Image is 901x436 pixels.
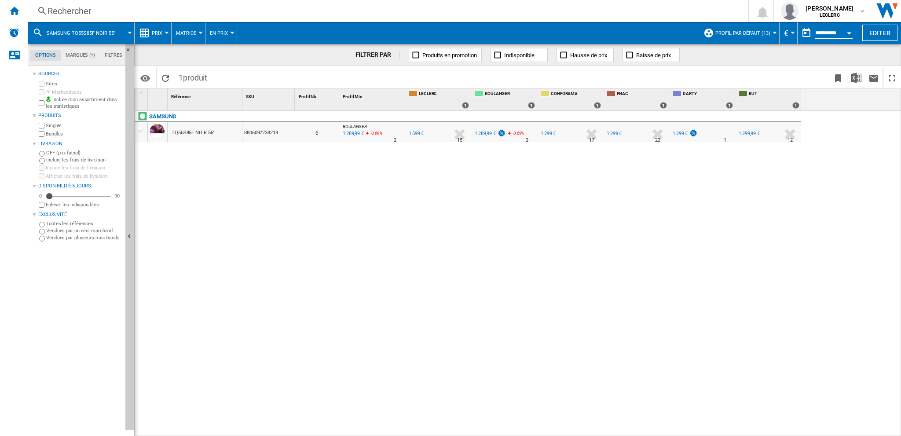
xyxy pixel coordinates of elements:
input: Bundles [39,131,44,137]
input: Afficher les frais de livraison [39,202,44,208]
div: LECLERC 1 offers sold by LECLERC [407,88,471,110]
div: 0 [37,193,44,199]
span: BOULANGER [485,91,535,98]
div: Prix [139,22,167,44]
span: Profil Min [343,94,363,99]
button: Masquer [125,44,134,430]
div: Sources [38,70,122,77]
button: Télécharger au format Excel [847,67,865,88]
div: Sort None [341,88,405,102]
button: md-calendar [798,24,815,42]
div: 90 [112,193,122,199]
label: Toutes les références [46,220,122,227]
span: produit [183,73,207,82]
button: € [784,22,793,44]
span: BUT [749,91,799,98]
div: Mise à jour : mercredi 3 septembre 2025 00:55 [341,129,364,138]
div: 1 offers sold by DARTY [726,102,733,109]
div: Délai de livraison : 2 jours [394,136,396,145]
label: Marketplaces [46,89,122,95]
div: Sort None [150,88,167,102]
button: Plein écran [883,67,901,88]
div: Délai de livraison : 2 jours [526,136,528,145]
div: Sort None [244,88,295,102]
div: FILTRER PAR [355,51,400,59]
label: Vendues par plusieurs marchands [46,234,122,241]
span: Référence [171,94,190,99]
label: OFF (prix facial) [46,150,122,156]
div: 1 289,99 € [475,131,496,136]
span: -0.69 [512,131,521,136]
div: SAMSUNG TQ55S85F NOIR 55" [33,22,130,44]
img: profile.jpg [781,2,798,20]
div: 1 offers sold by LECLERC [462,102,469,109]
label: Inclure mon assortiment dans les statistiques [46,96,122,110]
div: Matrice [176,22,201,44]
button: Open calendar [841,24,857,40]
md-slider: Disponibilité [46,192,110,201]
img: alerts-logo.svg [9,27,19,38]
span: Profil Nb [299,94,316,99]
button: Produits en promotion [409,48,482,62]
div: BOULANGER 1 offers sold by BOULANGER [473,88,537,110]
span: Hausse de prix [570,52,607,59]
div: FNAC 1 offers sold by FNAC [605,88,669,110]
div: 1 299 € [607,131,622,136]
i: % [511,129,516,140]
img: promotionV3.png [497,129,506,137]
span: -0.69 [370,131,379,136]
div: Exclusivité [38,211,122,218]
div: Profil Nb Sort None [297,88,339,102]
button: Envoyer ce rapport par email [865,67,883,88]
div: TQ55S85F NOIR 55" [172,123,215,143]
input: Vendues par un seul marchand [39,229,45,234]
button: Baisse de prix [623,48,680,62]
button: SAMSUNG TQ55S85F NOIR 55" [47,22,125,44]
label: Singles [46,122,122,129]
input: Vendues par plusieurs marchands [39,236,45,242]
div: 1 offers sold by BOULANGER [528,102,535,109]
div: 1 599 € [409,131,424,136]
button: Editer [862,25,897,41]
label: Vendues par un seul marchand [46,227,122,234]
div: Produits [38,112,122,119]
div: Livraison [38,140,122,147]
button: Profil par défaut (13) [715,22,775,44]
div: 8806097238218 [242,122,295,142]
div: Disponibilité 5 Jours [38,183,122,190]
div: 1 299 € [671,129,698,138]
span: SKU [246,94,254,99]
div: Profil par défaut (13) [703,22,775,44]
span: En Prix [210,30,228,36]
button: Masquer [125,44,136,60]
label: Inclure les frais de livraison [46,165,122,171]
div: Référence Sort None [169,88,242,102]
div: CONFORAMA 1 offers sold by CONFORAMA [539,88,603,110]
div: Sort None [169,88,242,102]
img: mysite-bg-18x18.png [46,96,51,102]
div: Délai de livraison : 1 jour [724,136,726,145]
label: Sites [46,81,122,87]
span: 1 [174,67,212,86]
span: Matrice [176,30,196,36]
md-tab-item: Filtres [100,50,127,61]
md-menu: Currency [780,22,798,44]
div: Profil Min Sort None [341,88,405,102]
span: Produits en promotion [422,52,477,59]
label: Inclure les frais de livraison [46,157,122,163]
label: Bundles [46,131,122,137]
span: SAMSUNG TQ55S85F NOIR 55" [47,30,116,36]
label: Afficher les frais de livraison [46,173,122,180]
div: 6 [295,122,339,142]
div: Délai de livraison : 15 jours [457,136,462,145]
input: Marketplaces [39,89,44,95]
input: Toutes les références [39,222,45,227]
div: BUT 1 offers sold by BUT [737,88,801,110]
md-tab-item: Options [30,50,61,61]
input: Singles [39,123,44,128]
button: Prix [152,22,167,44]
div: Délai de livraison : 17 jours [589,136,594,145]
span: BOULANGER [343,124,367,129]
button: En Prix [210,22,232,44]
